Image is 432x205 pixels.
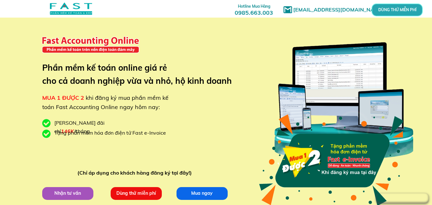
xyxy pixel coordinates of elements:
[111,187,162,200] p: Dùng thử miễn phí
[42,61,241,88] h3: Phần mềm kế toán online giá rẻ cho cả doanh nghiệp vừa và nhỏ, hộ kinh doanh
[238,4,270,9] span: Hotline Mua Hàng
[61,128,74,134] span: 146K
[228,2,280,16] h3: 0985.663.003
[42,187,93,200] p: Nhận tư vấn
[293,6,388,14] h1: [EMAIL_ADDRESS][DOMAIN_NAME]
[54,129,171,137] div: Tặng phần mềm hóa đơn điện tử Fast e-Invoice
[54,119,137,135] div: [PERSON_NAME] đãi chỉ /tháng
[42,94,84,101] span: MUA 1 ĐƯỢC 2
[177,187,228,200] p: Mua ngay
[42,94,169,111] span: khi đăng ký mua phần mềm kế toán Fast Accounting Online ngay hôm nay:
[77,169,195,177] div: (Chỉ áp dụng cho khách hàng đăng ký tại đây!)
